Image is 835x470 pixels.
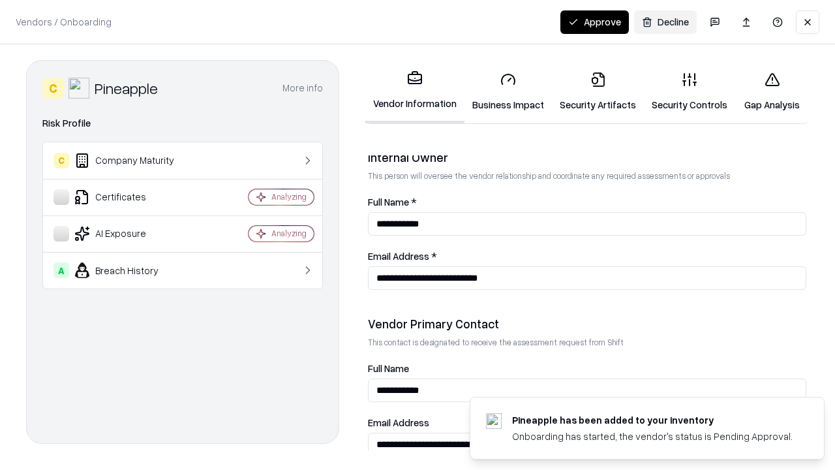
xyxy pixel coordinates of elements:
[42,78,63,99] div: C
[644,61,735,122] a: Security Controls
[464,61,552,122] a: Business Impact
[552,61,644,122] a: Security Artifacts
[95,78,158,99] div: Pineapple
[634,10,697,34] button: Decline
[368,170,806,181] p: This person will oversee the vendor relationship and coordinate any required assessments or appro...
[16,15,112,29] p: Vendors / Onboarding
[368,337,806,348] p: This contact is designated to receive the assessment request from Shift
[368,316,806,332] div: Vendor Primary Contact
[365,60,464,123] a: Vendor Information
[368,197,806,207] label: Full Name *
[560,10,629,34] button: Approve
[53,262,209,278] div: Breach History
[53,226,209,242] div: AI Exposure
[53,153,69,168] div: C
[42,116,323,131] div: Risk Profile
[512,413,793,427] div: Pineapple has been added to your inventory
[368,149,806,165] div: Internal Owner
[486,413,502,429] img: pineappleenergy.com
[368,364,806,373] label: Full Name
[53,153,209,168] div: Company Maturity
[735,61,809,122] a: Gap Analysis
[368,251,806,261] label: Email Address *
[68,78,89,99] img: Pineapple
[368,418,806,428] label: Email Address
[282,76,323,100] button: More info
[512,430,793,443] div: Onboarding has started, the vendor's status is Pending Approval.
[271,228,307,239] div: Analyzing
[271,191,307,202] div: Analyzing
[53,189,209,205] div: Certificates
[53,262,69,278] div: A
